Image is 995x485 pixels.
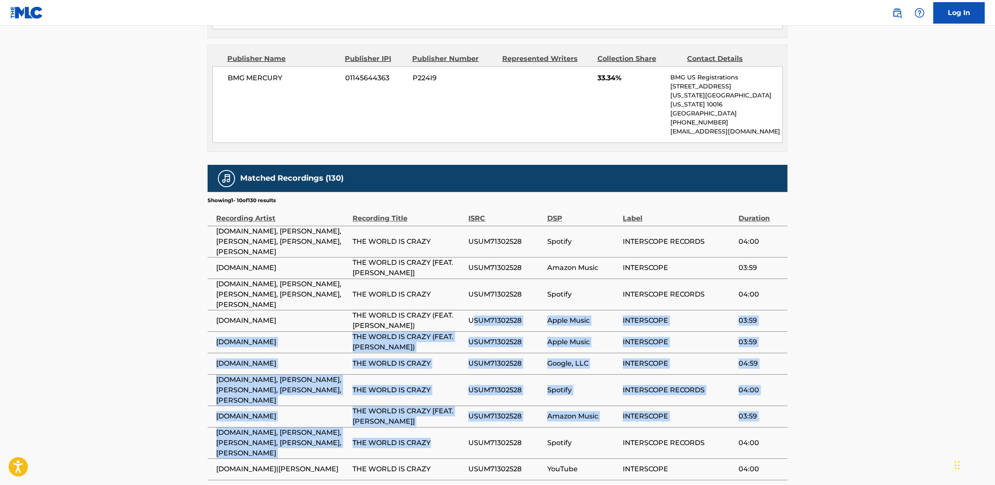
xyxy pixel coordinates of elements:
span: THE WORLD IS CRAZY (FEAT. [PERSON_NAME]) [353,310,464,331]
span: 04:00 [739,385,783,395]
div: Collection Share [597,54,681,64]
span: 04:59 [739,358,783,369]
span: THE WORLD IS CRAZY [353,464,464,474]
span: THE WORLD IS CRAZY [353,289,464,300]
span: [DOMAIN_NAME], [PERSON_NAME], [PERSON_NAME], [PERSON_NAME], [PERSON_NAME] [216,226,348,257]
span: Spotify [547,385,618,395]
span: [DOMAIN_NAME] [216,263,348,273]
div: Help [911,4,928,21]
span: Amazon Music [547,411,618,421]
span: [DOMAIN_NAME] [216,315,348,326]
a: Log In [933,2,985,24]
span: 03:59 [739,263,783,273]
span: THE WORLD IS CRAZY [353,385,464,395]
div: Drag [955,452,960,478]
span: Spotify [547,236,618,247]
span: INTERSCOPE [623,411,734,421]
span: THE WORLD IS CRAZY [353,358,464,369]
span: USUM71302528 [468,337,543,347]
span: USUM71302528 [468,438,543,448]
p: [EMAIL_ADDRESS][DOMAIN_NAME] [670,127,782,136]
span: 04:00 [739,236,783,247]
p: [GEOGRAPHIC_DATA] [670,109,782,118]
span: THE WORLD IS CRAZY [353,438,464,448]
p: [PHONE_NUMBER] [670,118,782,127]
a: Public Search [889,4,906,21]
div: ISRC [468,204,543,224]
span: [DOMAIN_NAME] [216,337,348,347]
span: THE WORLD IS CRAZY [FEAT. [PERSON_NAME]] [353,406,464,427]
span: INTERSCOPE RECORDS [623,236,734,247]
span: BMG MERCURY [228,73,339,83]
span: YouTube [547,464,618,474]
span: USUM71302528 [468,263,543,273]
span: USUM71302528 [468,464,543,474]
span: Apple Music [547,337,618,347]
span: USUM71302528 [468,289,543,300]
span: 04:00 [739,464,783,474]
div: Recording Title [353,204,464,224]
span: INTERSCOPE [623,337,734,347]
span: THE WORLD IS CRAZY [FEAT. [PERSON_NAME]] [353,258,464,278]
span: INTERSCOPE [623,358,734,369]
span: USUM71302528 [468,358,543,369]
span: 04:00 [739,289,783,300]
h5: Matched Recordings (130) [240,173,344,183]
span: [DOMAIN_NAME] [216,411,348,421]
span: [DOMAIN_NAME], [PERSON_NAME], [PERSON_NAME], [PERSON_NAME], [PERSON_NAME] [216,427,348,458]
div: Publisher Name [227,54,338,64]
span: 03:59 [739,315,783,326]
div: Represented Writers [502,54,591,64]
div: Contact Details [687,54,770,64]
span: Spotify [547,438,618,448]
img: MLC Logo [10,6,43,19]
img: help [914,8,925,18]
span: USUM71302528 [468,315,543,326]
span: USUM71302528 [468,385,543,395]
span: INTERSCOPE RECORDS [623,438,734,448]
span: INTERSCOPE RECORDS [623,289,734,300]
span: USUM71302528 [468,236,543,247]
span: 33.34% [597,73,664,83]
iframe: Chat Widget [952,444,995,485]
span: Amazon Music [547,263,618,273]
span: Apple Music [547,315,618,326]
span: Google, LLC [547,358,618,369]
span: Spotify [547,289,618,300]
div: Duration [739,204,783,224]
span: [DOMAIN_NAME]|[PERSON_NAME] [216,464,348,474]
div: DSP [547,204,618,224]
img: Matched Recordings [221,173,232,184]
span: INTERSCOPE [623,315,734,326]
p: Showing 1 - 10 of 130 results [208,197,276,204]
div: Publisher Number [412,54,495,64]
span: 03:59 [739,337,783,347]
span: [DOMAIN_NAME], [PERSON_NAME], [PERSON_NAME], [PERSON_NAME], [PERSON_NAME] [216,375,348,406]
span: [DOMAIN_NAME] [216,358,348,369]
span: 04:00 [739,438,783,448]
span: INTERSCOPE [623,263,734,273]
div: Label [623,204,734,224]
span: INTERSCOPE RECORDS [623,385,734,395]
span: 01145644363 [345,73,406,83]
span: 03:59 [739,411,783,421]
span: THE WORLD IS CRAZY [353,236,464,247]
span: THE WORLD IS CRAZY (FEAT. [PERSON_NAME]) [353,332,464,352]
p: [STREET_ADDRESS] [670,82,782,91]
span: INTERSCOPE [623,464,734,474]
p: BMG US Registrations [670,73,782,82]
img: search [892,8,902,18]
p: [US_STATE][GEOGRAPHIC_DATA][US_STATE] 10016 [670,91,782,109]
div: Publisher IPI [345,54,406,64]
span: USUM71302528 [468,411,543,421]
span: P224I9 [413,73,496,83]
div: Recording Artist [216,204,348,224]
span: [DOMAIN_NAME], [PERSON_NAME], [PERSON_NAME], [PERSON_NAME], [PERSON_NAME] [216,279,348,310]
